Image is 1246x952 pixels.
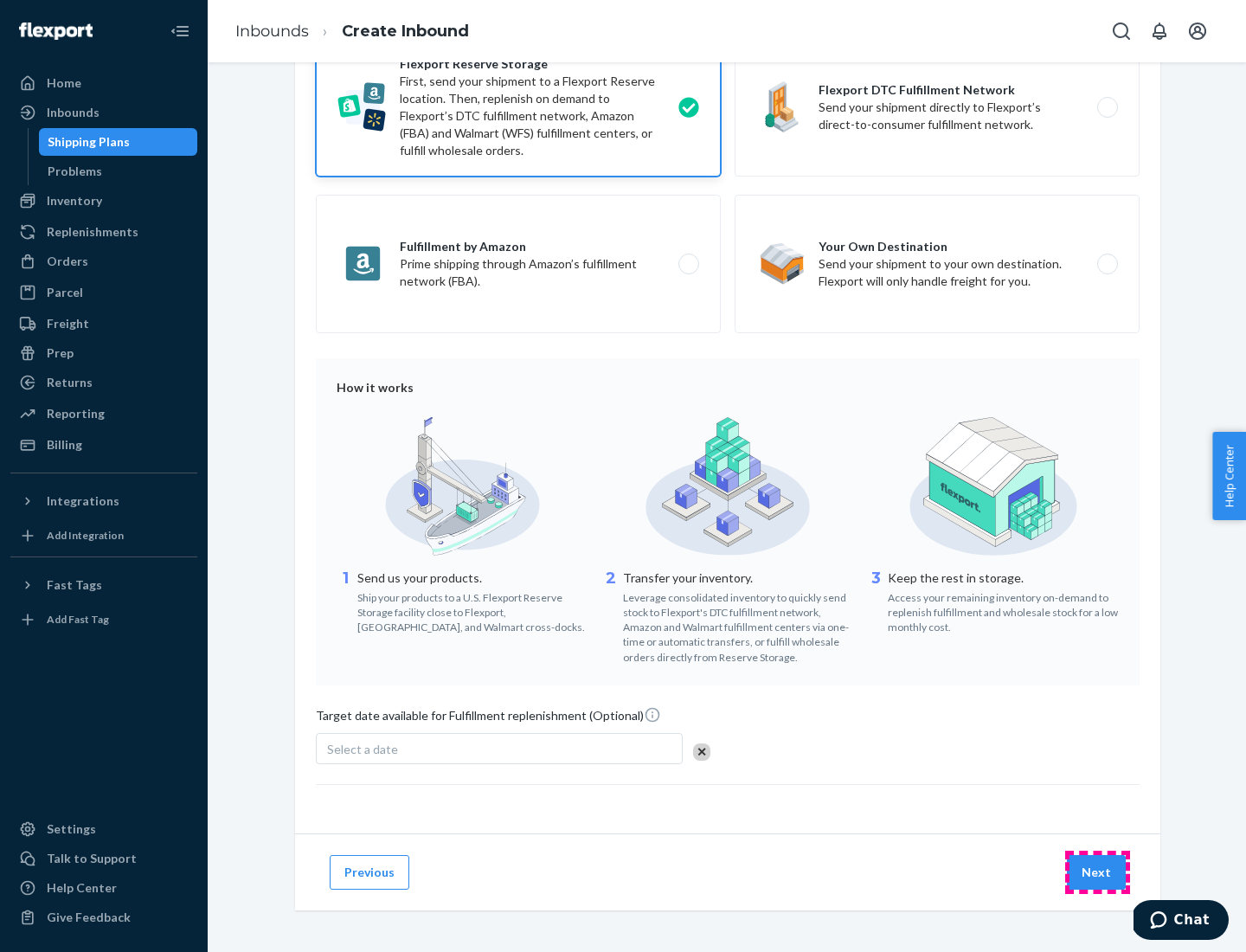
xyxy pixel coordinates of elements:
[47,612,109,627] div: Add Fast Tag
[888,587,1119,634] div: Access your remaining inventory on-demand to replenish fulfillment and wholesale stock for a low ...
[48,133,130,151] div: Shipping Plans
[39,158,198,185] a: Problems
[39,128,198,156] a: Shipping Plans
[163,14,197,48] button: Close Navigation
[888,569,1119,587] p: Keep the rest in storage.
[19,23,93,40] img: Flexport logo
[47,820,96,838] div: Settings
[10,904,197,931] button: Give Feedback
[10,248,197,275] a: Orders
[47,192,102,209] div: Inventory
[10,279,197,306] a: Parcel
[47,909,131,926] div: Give Feedback
[337,568,354,634] div: 1
[10,69,197,97] a: Home
[330,855,409,890] button: Previous
[337,379,1119,396] div: How it works
[10,99,197,126] a: Inbounds
[48,163,102,180] div: Problems
[1212,432,1246,520] button: Help Center
[47,74,81,92] div: Home
[357,587,588,634] div: Ship your products to a U.S. Flexport Reserve Storage facility close to Flexport, [GEOGRAPHIC_DAT...
[47,528,124,543] div: Add Integration
[1142,14,1177,48] button: Open notifications
[327,742,398,756] span: Select a date
[47,576,102,594] div: Fast Tags
[47,850,137,867] div: Talk to Support
[357,569,588,587] p: Send us your products.
[10,369,197,396] a: Returns
[623,587,854,665] div: Leverage consolidated inventory to quickly send stock to Flexport's DTC fulfillment network, Amaz...
[623,569,854,587] p: Transfer your inventory.
[10,400,197,428] a: Reporting
[10,487,197,515] button: Integrations
[10,431,197,459] a: Billing
[10,310,197,338] a: Freight
[10,815,197,843] a: Settings
[316,706,661,731] span: Target date available for Fulfillment replenishment (Optional)
[10,874,197,902] a: Help Center
[47,315,89,332] div: Freight
[47,104,100,121] div: Inbounds
[10,522,197,550] a: Add Integration
[10,187,197,215] a: Inventory
[1104,14,1139,48] button: Open Search Box
[10,571,197,599] button: Fast Tags
[47,879,117,897] div: Help Center
[47,284,83,301] div: Parcel
[47,492,119,510] div: Integrations
[10,606,197,634] a: Add Fast Tag
[47,344,74,362] div: Prep
[10,845,197,872] button: Talk to Support
[602,568,620,665] div: 2
[342,22,469,41] a: Create Inbound
[47,405,105,422] div: Reporting
[222,6,483,57] ol: breadcrumbs
[1067,855,1126,890] button: Next
[10,339,197,367] a: Prep
[10,218,197,246] a: Replenishments
[1134,900,1229,943] iframe: Opens a widget where you can chat to one of our agents
[1180,14,1215,48] button: Open account menu
[47,253,88,270] div: Orders
[47,436,82,453] div: Billing
[235,22,309,41] a: Inbounds
[47,223,138,241] div: Replenishments
[47,374,93,391] div: Returns
[867,568,884,634] div: 3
